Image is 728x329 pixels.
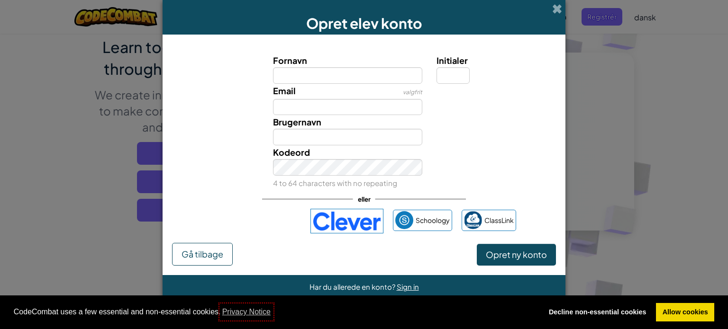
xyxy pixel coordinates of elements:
span: eller [353,192,375,206]
button: Gå tilbage [172,243,233,266]
small: 4 to 64 characters with no repeating [273,178,397,187]
span: Har du allerede en konto? [309,282,397,291]
img: classlink-logo-small.png [464,211,482,229]
span: Gå tilbage [182,249,223,259]
span: Initialer [437,55,468,66]
span: Opret elev konto [306,14,422,32]
a: deny cookies [542,303,653,322]
iframe: Knap til Log ind med Google [207,211,306,231]
a: learn more about cookies [221,305,273,319]
span: valgfrit [403,89,422,96]
span: Brugernavn [273,116,321,127]
img: clever-logo-blue.png [310,209,383,233]
img: schoology.png [395,211,413,229]
button: Opret ny konto [477,244,556,266]
span: CodeCombat uses a few essential and non-essential cookies. [14,305,535,319]
span: Schoology [416,213,450,227]
span: ClassLink [484,213,514,227]
a: Sign in [397,282,419,291]
span: Fornavn [273,55,307,66]
span: Email [273,85,296,96]
a: allow cookies [656,303,714,322]
span: Opret ny konto [486,249,547,260]
span: Kodeord [273,147,310,158]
